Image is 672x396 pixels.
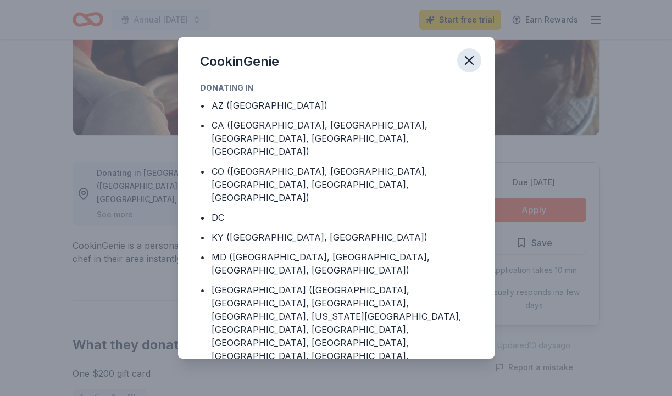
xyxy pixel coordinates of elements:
[200,119,205,132] div: •
[212,119,473,158] div: CA ([GEOGRAPHIC_DATA], [GEOGRAPHIC_DATA], [GEOGRAPHIC_DATA], [GEOGRAPHIC_DATA], [GEOGRAPHIC_DATA])
[200,53,279,70] div: CookinGenie
[200,165,205,178] div: •
[212,165,473,204] div: CO ([GEOGRAPHIC_DATA], [GEOGRAPHIC_DATA], [GEOGRAPHIC_DATA], [GEOGRAPHIC_DATA], [GEOGRAPHIC_DATA])
[212,99,327,112] div: AZ ([GEOGRAPHIC_DATA])
[212,250,473,277] div: MD ([GEOGRAPHIC_DATA], [GEOGRAPHIC_DATA], [GEOGRAPHIC_DATA], [GEOGRAPHIC_DATA])
[200,250,205,264] div: •
[212,231,427,244] div: KY ([GEOGRAPHIC_DATA], [GEOGRAPHIC_DATA])
[200,231,205,244] div: •
[212,211,224,224] div: DC
[200,81,473,94] div: Donating in
[212,283,473,389] div: [GEOGRAPHIC_DATA] ([GEOGRAPHIC_DATA], [GEOGRAPHIC_DATA], [GEOGRAPHIC_DATA], [GEOGRAPHIC_DATA], [U...
[200,283,205,297] div: •
[200,211,205,224] div: •
[200,99,205,112] div: •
